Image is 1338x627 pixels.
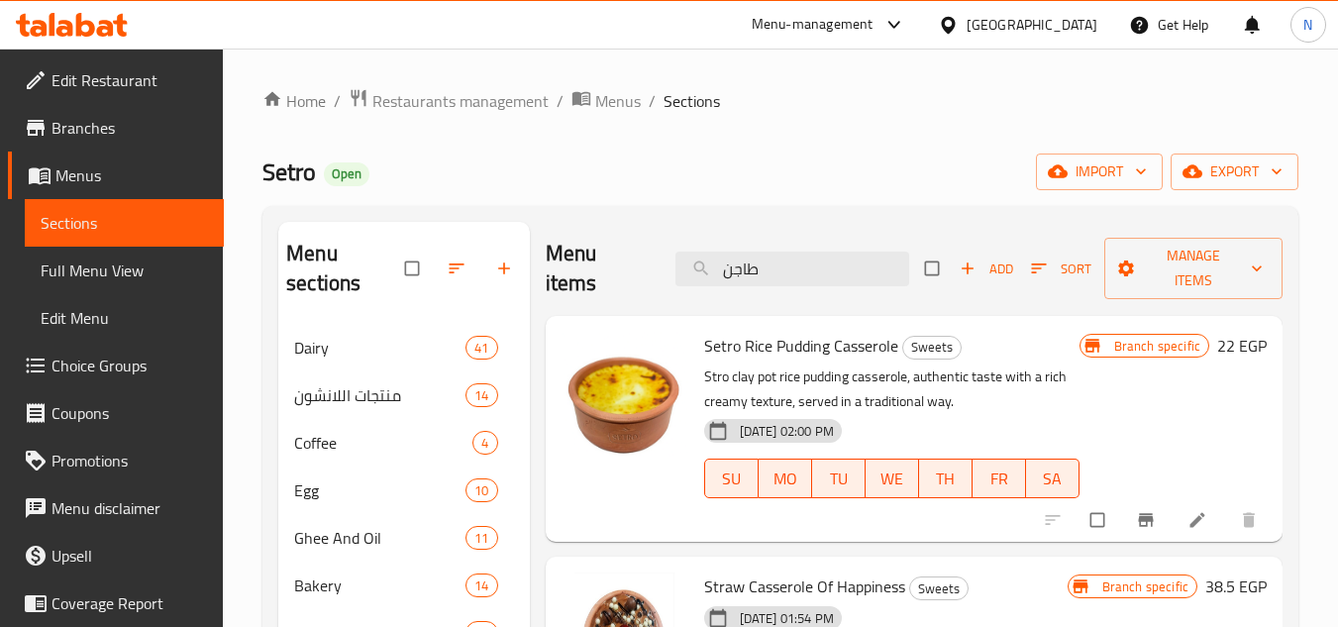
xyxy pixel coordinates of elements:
[1031,258,1091,280] span: Sort
[465,383,497,407] div: items
[8,104,224,152] a: Branches
[51,354,208,377] span: Choice Groups
[466,386,496,405] span: 14
[286,239,404,298] h2: Menu sections
[278,371,529,419] div: منتجات اللانشون14
[664,89,720,113] span: Sections
[51,496,208,520] span: Menu disclaimer
[973,459,1026,498] button: FR
[294,574,465,597] span: Bakery
[874,465,911,493] span: WE
[1034,465,1072,493] span: SA
[1036,154,1163,190] button: import
[820,465,858,493] span: TU
[913,250,955,287] span: Select section
[767,465,804,493] span: MO
[466,576,496,595] span: 14
[294,383,465,407] span: منتجات اللانشون
[51,116,208,140] span: Branches
[562,332,688,459] img: Setro Rice Pudding Casserole
[732,422,842,441] span: [DATE] 02:00 PM
[465,526,497,550] div: items
[1026,254,1096,284] button: Sort
[1171,154,1298,190] button: export
[675,252,909,286] input: search
[752,13,874,37] div: Menu-management
[909,576,969,600] div: Sweets
[278,324,529,371] div: Dairy41
[960,258,1013,280] span: Add
[704,572,905,601] span: Straw Casserole Of Happiness
[465,478,497,502] div: items
[1303,14,1312,36] span: N
[324,162,369,186] div: Open
[546,239,653,298] h2: Menu items
[1186,159,1283,184] span: export
[41,259,208,282] span: Full Menu View
[8,342,224,389] a: Choice Groups
[919,459,973,498] button: TH
[866,459,919,498] button: WE
[704,365,1080,414] p: Stro clay pot rice pudding casserole, authentic taste with a rich creamy texture, served in a tra...
[262,88,1298,114] nav: breadcrumb
[51,591,208,615] span: Coverage Report
[1124,498,1172,542] button: Branch-specific-item
[704,459,759,498] button: SU
[1026,459,1080,498] button: SA
[8,532,224,579] a: Upsell
[8,484,224,532] a: Menu disclaimer
[759,459,812,498] button: MO
[927,465,965,493] span: TH
[294,526,465,550] span: Ghee And Oil
[1227,498,1275,542] button: delete
[967,14,1097,36] div: [GEOGRAPHIC_DATA]
[466,529,496,548] span: 11
[294,431,472,455] span: Coffee
[51,544,208,568] span: Upsell
[472,431,497,455] div: items
[51,401,208,425] span: Coupons
[1106,337,1208,356] span: Branch specific
[294,478,465,502] div: Egg
[41,306,208,330] span: Edit Menu
[372,89,549,113] span: Restaurants management
[1217,332,1267,360] h6: 22 EGP
[55,163,208,187] span: Menus
[278,514,529,562] div: Ghee And Oil11
[704,331,898,361] span: Setro Rice Pudding Casserole
[980,465,1018,493] span: FR
[349,88,549,114] a: Restaurants management
[8,152,224,199] a: Menus
[25,199,224,247] a: Sections
[334,89,341,113] li: /
[1187,510,1211,530] a: Edit menu item
[903,336,961,359] span: Sweets
[1052,159,1147,184] span: import
[41,211,208,235] span: Sections
[557,89,564,113] li: /
[1205,573,1267,600] h6: 38.5 EGP
[262,89,326,113] a: Home
[8,56,224,104] a: Edit Restaurant
[465,574,497,597] div: items
[1104,238,1283,299] button: Manage items
[278,562,529,609] div: Bakery14
[51,449,208,472] span: Promotions
[955,254,1018,284] button: Add
[571,88,641,114] a: Menus
[910,577,968,600] span: Sweets
[8,437,224,484] a: Promotions
[278,419,529,467] div: Coffee4
[278,467,529,514] div: Egg10
[25,247,224,294] a: Full Menu View
[25,294,224,342] a: Edit Menu
[466,481,496,500] span: 10
[482,247,530,290] button: Add section
[1018,254,1104,284] span: Sort items
[473,434,496,453] span: 4
[466,339,496,358] span: 41
[649,89,656,113] li: /
[8,389,224,437] a: Coupons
